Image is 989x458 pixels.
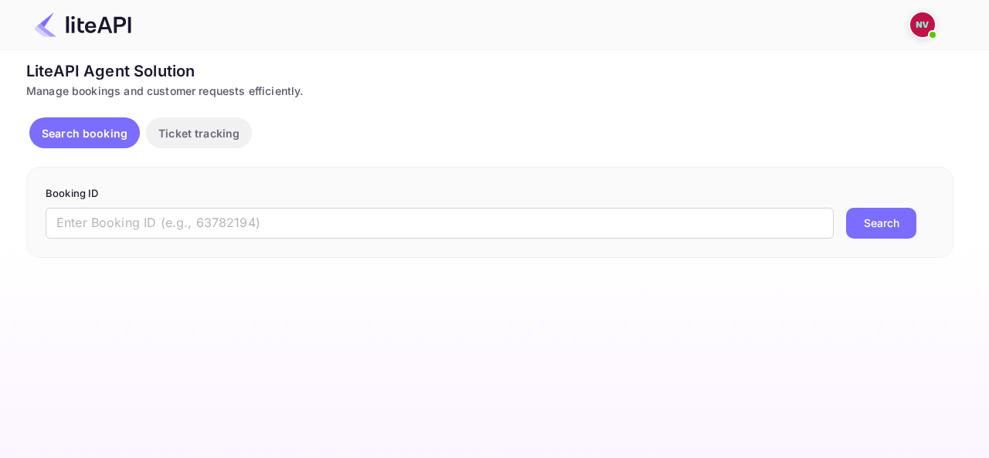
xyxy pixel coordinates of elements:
input: Enter Booking ID (e.g., 63782194) [46,208,834,239]
button: Search [846,208,916,239]
div: Manage bookings and customer requests efficiently. [26,83,953,99]
p: Booking ID [46,186,934,202]
div: LiteAPI Agent Solution [26,59,953,83]
img: LiteAPI Logo [34,12,131,37]
img: Nicholas Valbusa [910,12,935,37]
p: Search booking [42,125,127,141]
p: Ticket tracking [158,125,240,141]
